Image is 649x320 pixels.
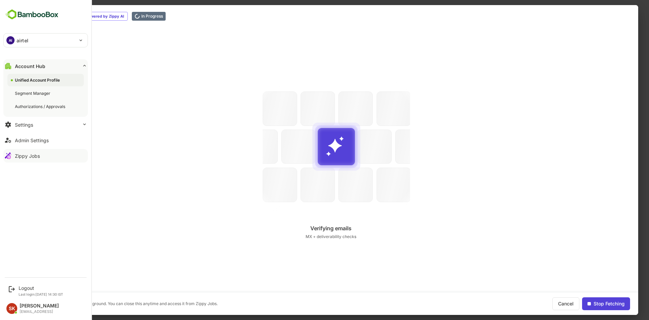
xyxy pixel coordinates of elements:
div: Verifying emails [276,219,317,227]
div: Admin Settings [15,137,49,143]
p: MX + deliverability checks [271,229,322,235]
button: Stop Fetching [548,292,596,305]
div: SK [6,303,17,314]
div: Segment Manager [15,90,52,96]
button: Admin Settings [3,133,88,147]
div: AIairtel [4,34,88,47]
div: Authorizations / Approvals [15,104,67,109]
div: [PERSON_NAME] [20,303,59,309]
img: BambooboxFullLogoMark.5f36c76dfaba33ec1ec1367b70bb1252.svg [3,8,61,21]
div: [EMAIL_ADDRESS] [20,310,59,314]
div: Logout [19,285,63,291]
button: Cancel [518,292,545,305]
div: Zippy Jobs [15,153,40,159]
p: airtel [17,37,28,44]
div: Unified Account Profile [15,77,61,83]
div: AI [6,36,15,44]
button: Settings [3,118,88,131]
iframe: Enrichment UI page [11,5,615,315]
div: Zippy runs in the background. You can close this anytime and access it from Zippy Jobs. [8,296,183,301]
button: Zippy Jobs [3,149,88,163]
div: Account Hub [15,63,45,69]
div: Settings [15,122,33,128]
p: Last login: [DATE] 14:30 IST [19,292,63,296]
button: Account Hub [3,59,88,73]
